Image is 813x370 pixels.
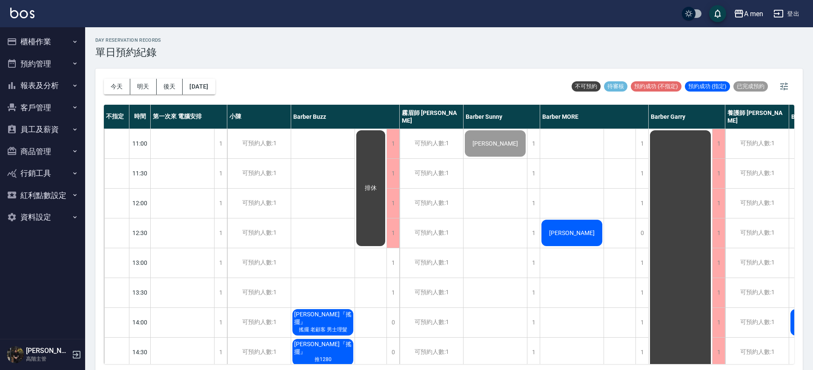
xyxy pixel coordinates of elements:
[527,129,540,158] div: 1
[400,278,463,307] div: 可預約人數:1
[26,355,69,363] p: 高階主管
[386,218,399,248] div: 1
[712,218,725,248] div: 1
[725,278,789,307] div: 可預約人數:1
[636,159,648,188] div: 1
[386,308,399,337] div: 0
[400,338,463,367] div: 可預約人數:1
[292,311,353,326] span: [PERSON_NAME]『搖擺』
[129,278,151,307] div: 13:30
[636,338,648,367] div: 1
[227,338,291,367] div: 可預約人數:1
[363,184,378,192] span: 排休
[386,338,399,367] div: 0
[631,83,681,90] span: 預約成功 (不指定)
[649,105,725,129] div: Barber Garry
[527,278,540,307] div: 1
[527,248,540,278] div: 1
[129,218,151,248] div: 12:30
[227,248,291,278] div: 可預約人數:1
[712,248,725,278] div: 1
[400,129,463,158] div: 可預約人數:1
[712,129,725,158] div: 1
[770,6,803,22] button: 登出
[151,105,227,129] div: 第一次來 電腦安排
[214,129,227,158] div: 1
[386,159,399,188] div: 1
[227,308,291,337] div: 可預約人數:1
[183,79,215,95] button: [DATE]
[313,356,333,363] span: 推1280
[636,308,648,337] div: 1
[3,31,82,53] button: 櫃檯作業
[129,307,151,337] div: 14:00
[386,129,399,158] div: 1
[527,159,540,188] div: 1
[7,346,24,363] img: Person
[636,278,648,307] div: 1
[725,248,789,278] div: 可預約人數:1
[227,129,291,158] div: 可預約人數:1
[527,308,540,337] div: 1
[297,326,349,333] span: 搖擺 老顧客 男士理髮
[214,189,227,218] div: 1
[685,83,730,90] span: 預約成功 (指定)
[636,189,648,218] div: 1
[527,218,540,248] div: 1
[157,79,183,95] button: 後天
[547,229,596,236] span: [PERSON_NAME]
[471,140,520,147] span: [PERSON_NAME]
[400,248,463,278] div: 可預約人數:1
[214,248,227,278] div: 1
[540,105,649,129] div: Barber MORE
[725,308,789,337] div: 可預約人數:1
[129,337,151,367] div: 14:30
[712,159,725,188] div: 1
[725,189,789,218] div: 可預約人數:1
[744,9,763,19] div: A men
[3,75,82,97] button: 報表及分析
[604,83,627,90] span: 待審核
[730,5,767,23] button: A men
[386,189,399,218] div: 1
[386,248,399,278] div: 1
[636,129,648,158] div: 1
[725,129,789,158] div: 可預約人數:1
[725,159,789,188] div: 可預約人數:1
[104,105,129,129] div: 不指定
[709,5,726,22] button: save
[129,105,151,129] div: 時間
[3,118,82,141] button: 員工及薪資
[712,278,725,307] div: 1
[129,188,151,218] div: 12:00
[227,278,291,307] div: 可預約人數:1
[386,278,399,307] div: 1
[3,53,82,75] button: 預約管理
[26,347,69,355] h5: [PERSON_NAME]
[400,189,463,218] div: 可預約人數:1
[636,248,648,278] div: 1
[725,218,789,248] div: 可預約人數:1
[3,206,82,228] button: 資料設定
[712,338,725,367] div: 1
[3,141,82,163] button: 商品管理
[3,162,82,184] button: 行銷工具
[227,105,291,129] div: 小陳
[214,338,227,367] div: 1
[227,189,291,218] div: 可預約人數:1
[572,83,601,90] span: 不可預約
[214,159,227,188] div: 1
[104,79,130,95] button: 今天
[227,218,291,248] div: 可預約人數:1
[464,105,540,129] div: Barber Sunny
[95,46,161,58] h3: 單日預約紀錄
[725,338,789,367] div: 可預約人數:1
[292,341,353,356] span: [PERSON_NAME]『搖擺』
[291,105,400,129] div: Barber Buzz
[10,8,34,18] img: Logo
[129,248,151,278] div: 13:00
[129,158,151,188] div: 11:30
[214,278,227,307] div: 1
[214,218,227,248] div: 1
[400,218,463,248] div: 可預約人數:1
